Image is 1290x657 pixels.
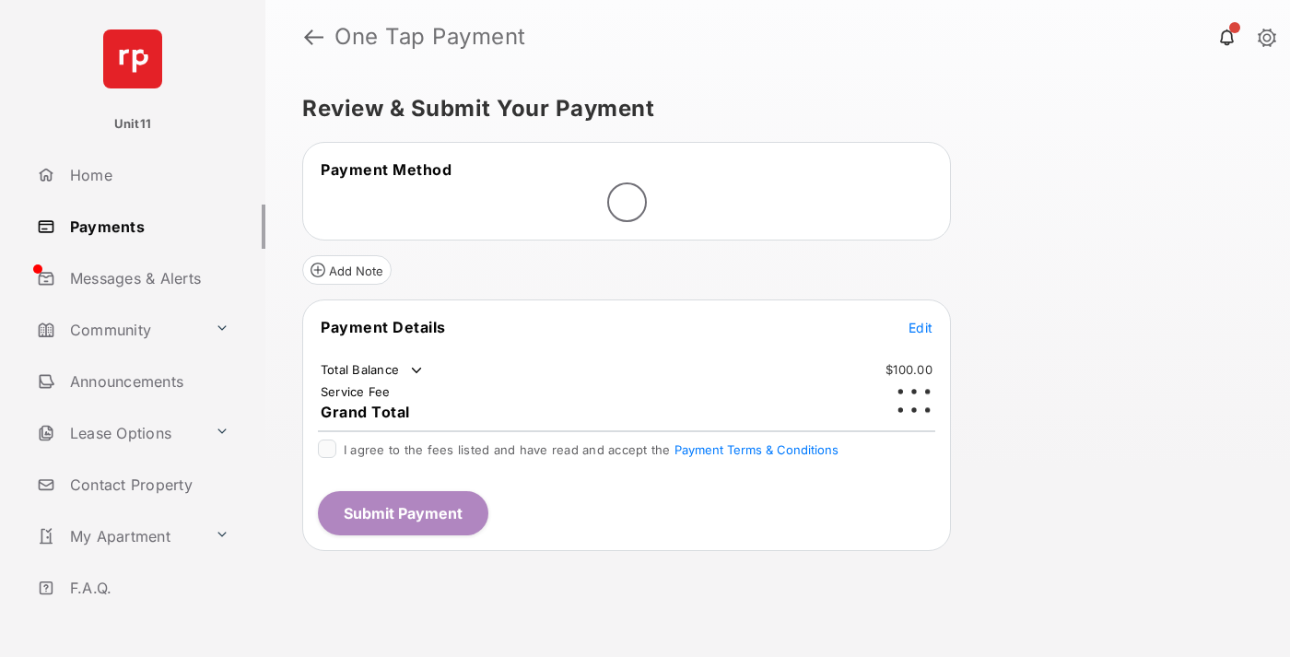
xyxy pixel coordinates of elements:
[302,98,1238,120] h5: Review & Submit Your Payment
[334,26,526,48] strong: One Tap Payment
[909,320,932,335] span: Edit
[909,318,932,336] button: Edit
[344,442,838,457] span: I agree to the fees listed and have read and accept the
[29,359,265,404] a: Announcements
[114,115,152,134] p: Unit11
[674,442,838,457] button: I agree to the fees listed and have read and accept the
[318,491,488,535] button: Submit Payment
[320,383,392,400] td: Service Fee
[29,463,265,507] a: Contact Property
[321,403,410,421] span: Grand Total
[29,153,265,197] a: Home
[321,160,451,179] span: Payment Method
[29,566,265,610] a: F.A.Q.
[29,411,207,455] a: Lease Options
[103,29,162,88] img: svg+xml;base64,PHN2ZyB4bWxucz0iaHR0cDovL3d3dy53My5vcmcvMjAwMC9zdmciIHdpZHRoPSI2NCIgaGVpZ2h0PSI2NC...
[321,318,446,336] span: Payment Details
[320,361,426,380] td: Total Balance
[302,255,392,285] button: Add Note
[29,514,207,558] a: My Apartment
[29,256,265,300] a: Messages & Alerts
[29,205,265,249] a: Payments
[29,308,207,352] a: Community
[885,361,933,378] td: $100.00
